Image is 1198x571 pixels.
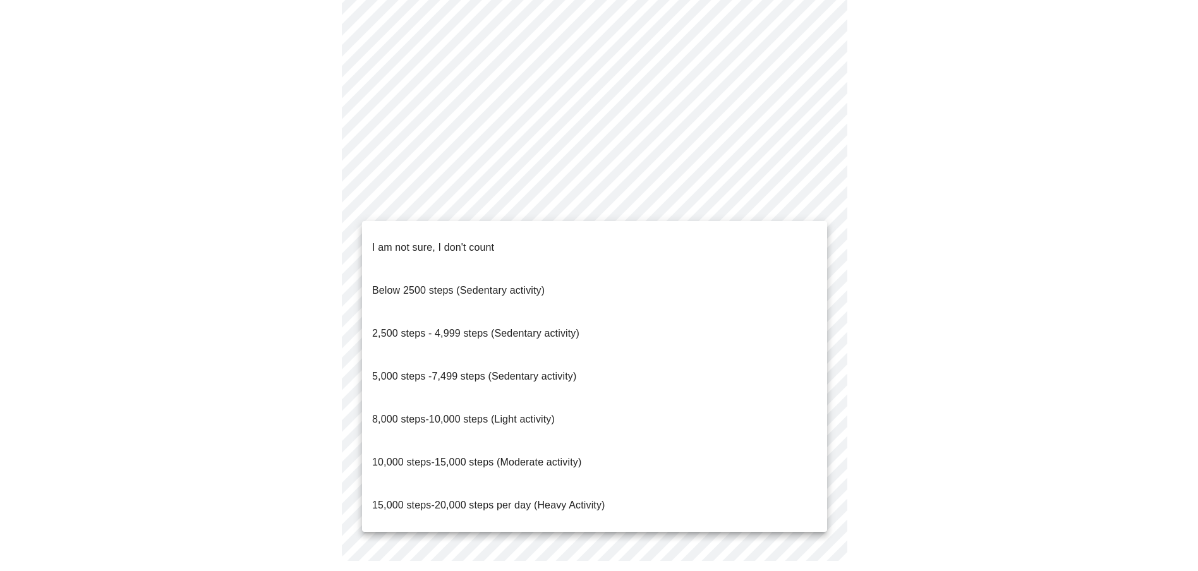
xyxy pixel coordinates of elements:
span: 2,500 steps - 4,999 steps (Sedentary activity) [372,328,579,339]
span: Below 2500 steps (Sedentary activity) [372,285,545,296]
span: 5,000 steps -7,499 steps (Sedentary activity) [372,371,576,382]
span: 10,000 steps-15,000 steps (Moderate activity) [372,457,581,467]
span: 8,000 steps-10,000 steps (Light activity) [372,414,555,424]
span: 15,000 steps-20,000 steps per day (Heavy Activity) [372,500,605,510]
span: I am not sure, I don't count [372,242,494,253]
